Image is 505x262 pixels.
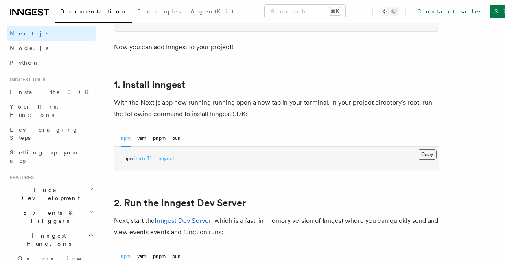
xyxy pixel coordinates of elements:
span: Leveraging Steps [10,126,79,141]
a: Next.js [7,26,96,41]
button: npm [121,130,131,147]
span: Documentation [60,8,127,15]
span: install [133,156,153,161]
kbd: ⌘K [329,7,341,15]
a: 2. Run the Inngest Dev Server [114,197,246,209]
span: Features [7,174,34,181]
a: Node.js [7,41,96,55]
p: Next, start the , which is a fast, in-memory version of Inngest where you can quickly send and vi... [114,215,439,238]
span: Node.js [10,45,48,51]
a: Examples [132,2,186,22]
button: Copy [418,149,437,160]
a: Your first Functions [7,99,96,122]
a: Documentation [55,2,132,23]
a: Inngest Dev Server [155,217,211,225]
span: Setting up your app [10,149,80,164]
button: Local Development [7,183,96,205]
a: Setting up your app [7,145,96,168]
span: Examples [137,8,181,15]
span: Local Development [7,186,89,202]
button: Inngest Functions [7,228,96,251]
span: Install the SDK [10,89,94,95]
span: Events & Triggers [7,209,89,225]
button: Events & Triggers [7,205,96,228]
span: npm [124,156,133,161]
a: Leveraging Steps [7,122,96,145]
button: bun [172,130,181,147]
a: 1. Install Inngest [114,79,185,90]
a: Python [7,55,96,70]
p: With the Next.js app now running running open a new tab in your terminal. In your project directo... [114,97,439,120]
span: Your first Functions [10,103,58,118]
p: Now you can add Inngest to your project! [114,42,439,53]
span: AgentKit [190,8,234,15]
button: yarn [137,130,146,147]
span: Next.js [10,30,48,37]
span: Overview [17,255,101,262]
a: Install the SDK [7,85,96,99]
button: Search...⌘K [265,5,345,18]
button: Toggle dark mode [379,7,399,16]
a: Contact sales [412,5,486,18]
button: pnpm [153,130,166,147]
span: Python [10,59,39,66]
span: Inngest Functions [7,231,88,248]
a: AgentKit [186,2,238,22]
span: Inngest tour [7,77,46,83]
span: inngest [155,156,175,161]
